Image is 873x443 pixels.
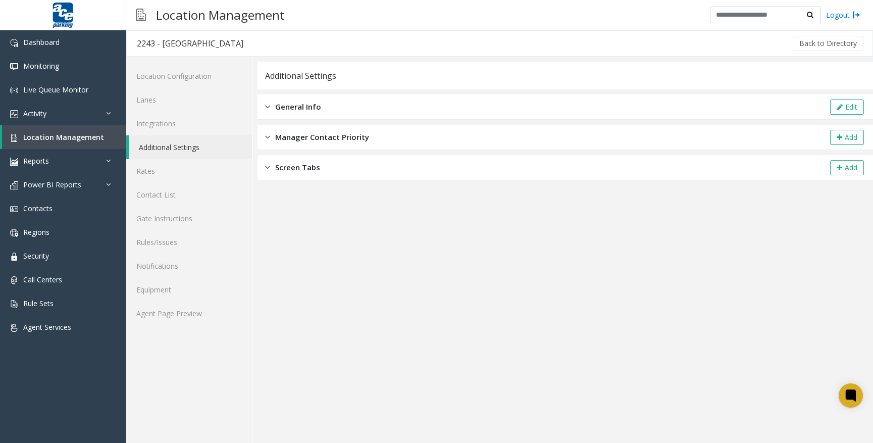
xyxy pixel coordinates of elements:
[126,159,252,183] a: Rates
[23,299,54,308] span: Rule Sets
[23,37,60,47] span: Dashboard
[137,37,243,50] div: 2243 - [GEOGRAPHIC_DATA]
[275,101,321,113] span: General Info
[10,158,18,166] img: 'icon'
[151,3,290,27] h3: Location Management
[265,162,270,173] img: closed
[10,300,18,308] img: 'icon'
[275,162,320,173] span: Screen Tabs
[830,160,864,175] button: Add
[126,88,252,112] a: Lanes
[830,130,864,145] button: Add
[10,181,18,189] img: 'icon'
[126,112,252,135] a: Integrations
[23,85,88,94] span: Live Queue Monitor
[826,10,860,20] a: Logout
[265,69,336,82] div: Additional Settings
[126,254,252,278] a: Notifications
[126,230,252,254] a: Rules/Issues
[23,227,49,237] span: Regions
[23,61,59,71] span: Monitoring
[793,36,863,51] button: Back to Directory
[23,180,81,189] span: Power BI Reports
[23,275,62,284] span: Call Centers
[830,100,864,115] button: Edit
[23,322,71,332] span: Agent Services
[23,109,46,118] span: Activity
[10,253,18,261] img: 'icon'
[275,131,369,143] span: Manager Contact Priority
[10,276,18,284] img: 'icon'
[10,63,18,71] img: 'icon'
[10,86,18,94] img: 'icon'
[265,101,270,113] img: closed
[2,125,126,149] a: Location Management
[10,205,18,213] img: 'icon'
[129,135,252,159] a: Additional Settings
[10,229,18,237] img: 'icon'
[23,132,104,142] span: Location Management
[10,110,18,118] img: 'icon'
[126,207,252,230] a: Gate Instructions
[136,3,146,27] img: pageIcon
[23,156,49,166] span: Reports
[852,10,860,20] img: logout
[126,302,252,325] a: Agent Page Preview
[23,204,53,213] span: Contacts
[10,39,18,47] img: 'icon'
[265,131,270,143] img: closed
[126,278,252,302] a: Equipment
[126,64,252,88] a: Location Configuration
[126,183,252,207] a: Contact List
[10,324,18,332] img: 'icon'
[10,134,18,142] img: 'icon'
[23,251,49,261] span: Security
